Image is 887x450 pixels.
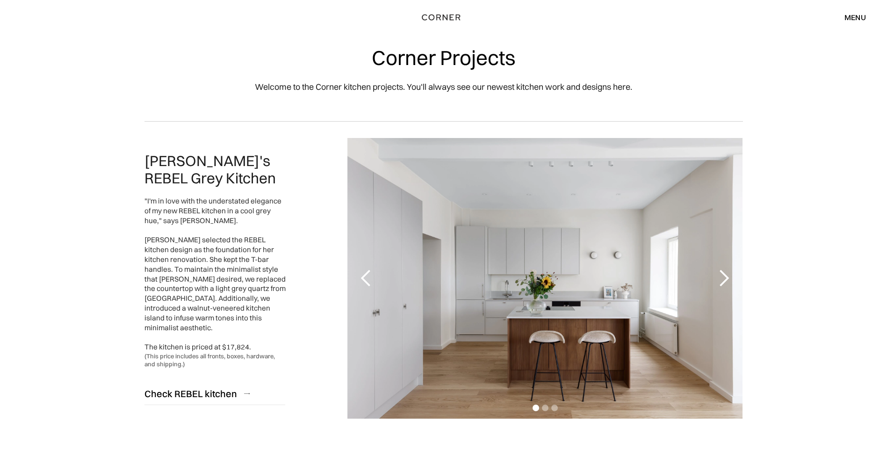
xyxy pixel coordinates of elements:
div: carousel [347,138,743,419]
div: 1 of 3 [347,138,743,419]
h1: Corner Projects [372,47,516,69]
div: Show slide 3 of 3 [551,405,558,411]
div: (This price includes all fronts, boxes, hardware, and shipping.) [144,352,286,369]
div: menu [835,9,866,25]
div: next slide [705,138,743,419]
div: "I'm in love with the understated elegance of my new REBEL kitchen in a cool grey hue," says [PER... [144,196,286,352]
div: Show slide 2 of 3 [542,405,548,411]
p: Welcome to the Corner kitchen projects. You'll always see our newest kitchen work and designs here. [255,80,632,93]
div: Show slide 1 of 3 [533,405,539,411]
div: previous slide [347,138,385,419]
div: menu [844,14,866,21]
div: Check REBEL kitchen [144,387,237,400]
h2: [PERSON_NAME]'s REBEL Grey Kitchen [144,152,286,188]
a: Check REBEL kitchen [144,382,286,405]
a: home [410,11,477,23]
